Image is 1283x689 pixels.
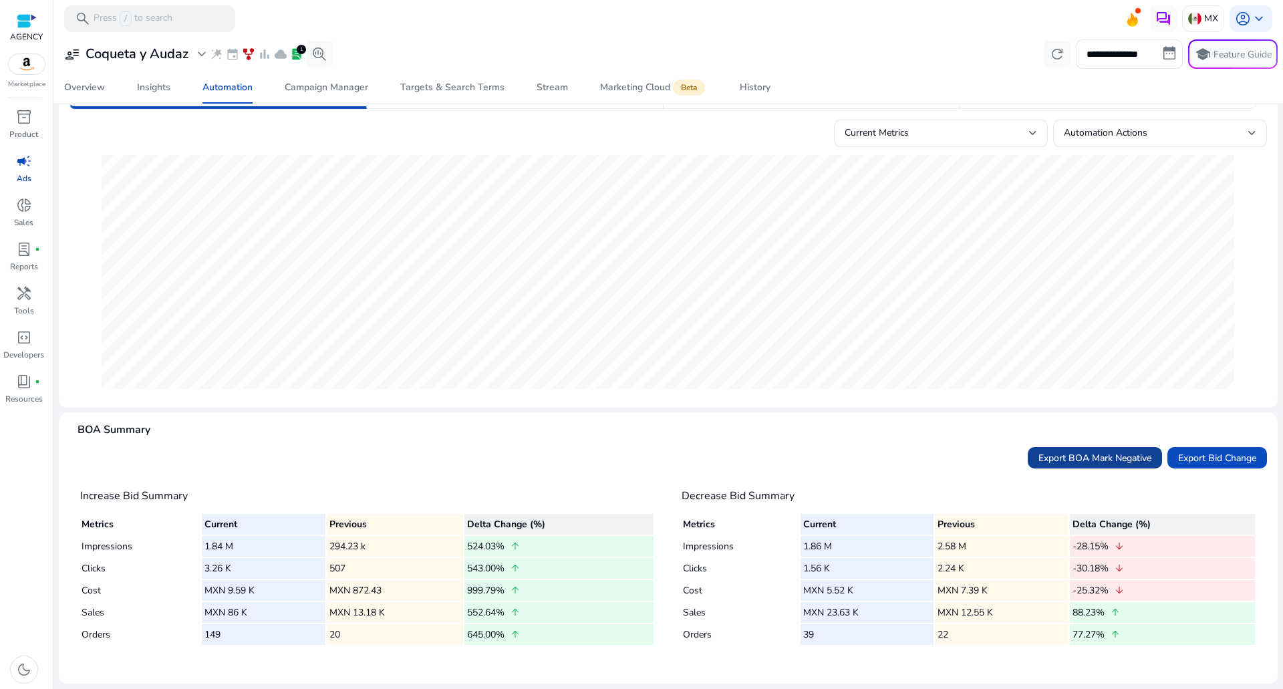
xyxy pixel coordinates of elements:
[1064,126,1147,139] span: Automation Actions
[16,329,32,346] span: code_blocks
[17,172,31,184] p: Ads
[683,624,799,645] td: Orders
[935,536,1068,557] td: 2.58 M
[683,558,799,579] td: Clicks
[683,536,799,557] td: Impressions
[1235,11,1251,27] span: account_circle
[464,580,654,601] td: 999.79%
[120,11,132,26] span: /
[82,514,200,535] th: Metrics
[202,602,325,623] td: MXN 86 K
[5,393,43,405] p: Resources
[94,11,172,26] p: Press to search
[14,217,33,229] p: Sales
[9,54,45,74] img: amazon.svg
[137,83,170,92] div: Insights
[801,602,934,623] td: MXN 23.63 K
[202,83,253,92] div: Automation
[202,624,325,645] td: 149
[464,602,654,623] td: 552.64%
[537,83,568,92] div: Stream
[801,580,934,601] td: MXN 5.52 K
[683,580,799,601] td: Cost
[1070,536,1255,557] td: -28.15%
[80,490,655,503] h4: Increase Bid Summary
[1049,46,1065,62] span: refresh
[510,541,521,551] span: arrow_upward
[935,558,1068,579] td: 2.24 K
[464,624,654,645] td: 645.00%
[464,558,654,579] td: 543.00%
[202,580,325,601] td: MXN 9.59 K
[935,602,1068,623] td: MXN 12.55 K
[1070,602,1255,623] td: 88.23%
[258,47,271,61] span: bar_chart
[801,536,934,557] td: 1.86 M
[1188,39,1278,69] button: schoolFeature Guide
[464,514,654,535] th: Delta Change (%)
[210,47,223,61] span: wand_stars
[673,80,705,96] span: Beta
[297,45,306,54] div: 1
[82,558,200,579] td: Clicks
[1070,624,1255,645] td: 77.27%
[8,80,45,90] p: Marketplace
[1114,541,1125,551] span: arrow_downward
[1167,447,1267,468] button: Export Bid Change
[75,11,91,27] span: search
[1038,451,1151,465] span: Export BOA Mark Negative
[226,47,239,61] span: event
[82,580,200,601] td: Cost
[1114,585,1125,595] span: arrow_downward
[285,83,368,92] div: Campaign Manager
[202,536,325,557] td: 1.84 M
[801,624,934,645] td: 39
[1070,514,1255,535] th: Delta Change (%)
[35,247,40,252] span: fiber_manual_record
[14,305,34,317] p: Tools
[202,514,325,535] th: Current
[1070,558,1255,579] td: -30.18%
[10,261,38,273] p: Reports
[935,580,1068,601] td: MXN 7.39 K
[82,536,200,557] td: Impressions
[327,602,463,623] td: MXN 13.18 K
[683,602,799,623] td: Sales
[290,47,303,61] span: lab_profile
[683,514,799,535] th: Metrics
[327,624,463,645] td: 20
[935,514,1068,535] th: Previous
[1178,451,1256,465] span: Export Bid Change
[327,514,463,535] th: Previous
[202,558,325,579] td: 3.26 K
[600,82,708,93] div: Marketing Cloud
[327,536,463,557] td: 294.23 k
[78,424,150,436] h4: BOA Summary
[1251,11,1267,27] span: keyboard_arrow_down
[82,602,200,623] td: Sales
[274,47,287,61] span: cloud
[3,349,44,361] p: Developers
[1204,7,1218,30] p: MX
[16,374,32,390] span: book_4
[740,83,770,92] div: History
[16,241,32,257] span: lab_profile
[510,585,521,595] span: arrow_upward
[306,41,333,67] button: search_insights
[242,47,255,61] span: family_history
[311,46,327,62] span: search_insights
[9,128,38,140] p: Product
[16,109,32,125] span: inventory_2
[1044,41,1071,67] button: refresh
[82,624,200,645] td: Orders
[801,514,934,535] th: Current
[400,83,505,92] div: Targets & Search Terms
[801,558,934,579] td: 1.56 K
[464,536,654,557] td: 524.03%
[327,558,463,579] td: 507
[1195,46,1211,62] span: school
[16,153,32,169] span: campaign
[682,490,1256,503] h4: Decrease Bid Summary
[194,46,210,62] span: expand_more
[1028,447,1162,468] button: Export BOA Mark Negative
